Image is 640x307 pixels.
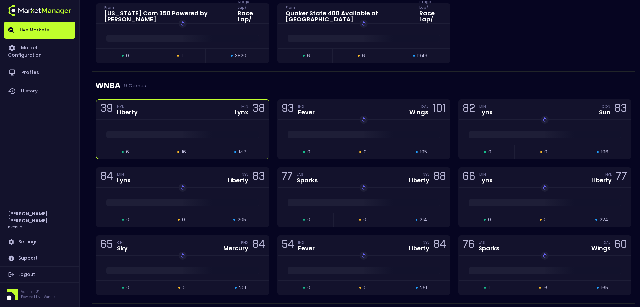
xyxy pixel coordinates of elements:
[239,284,246,291] span: 201
[252,239,265,252] div: 84
[463,103,475,116] div: 82
[488,216,491,223] span: 0
[4,250,75,266] a: Support
[297,177,318,183] div: Sparks
[183,284,186,291] span: 0
[117,109,138,115] div: Liberty
[282,239,294,252] div: 54
[298,109,315,115] div: Fever
[180,21,185,26] img: replayImg
[252,171,265,184] div: 83
[21,289,55,294] p: Version 1.31
[104,5,230,10] div: From
[96,72,632,99] div: WNBA
[8,5,71,16] img: logo
[614,103,627,116] div: 83
[544,149,547,155] span: 0
[4,234,75,250] a: Settings
[423,172,429,177] div: NYL
[544,216,547,223] span: 0
[21,294,55,299] p: Powered by nVenue
[181,52,183,59] span: 1
[297,172,318,177] div: LAS
[488,284,490,291] span: 1
[242,172,248,177] div: NYL
[121,83,146,88] span: 9 Games
[364,284,367,291] span: 0
[282,103,294,116] div: 93
[599,109,610,115] div: Sun
[286,5,412,10] div: From
[602,104,610,109] div: CON
[417,52,427,59] span: 1943
[420,216,427,223] span: 214
[479,109,493,115] div: Lynx
[433,171,446,184] div: 88
[307,52,310,59] span: 6
[479,104,493,109] div: MIN
[282,171,293,184] div: 77
[241,240,248,245] div: PHX
[409,245,429,251] div: Liberty
[604,240,610,245] div: DAL
[182,149,186,155] span: 16
[420,284,427,291] span: 261
[126,149,129,155] span: 6
[117,172,131,177] div: MIN
[8,224,22,229] h3: nVenue
[361,21,366,26] img: replayImg
[479,245,499,251] div: Sparks
[361,185,366,190] img: replayImg
[8,210,71,224] h2: [PERSON_NAME] [PERSON_NAME]
[409,177,429,183] div: Liberty
[100,103,113,116] div: 39
[601,149,608,155] span: 196
[298,104,315,109] div: IND
[605,172,612,177] div: NYL
[228,177,248,183] div: Liberty
[126,284,129,291] span: 0
[239,149,246,155] span: 147
[238,216,246,223] span: 205
[126,52,129,59] span: 0
[117,240,128,245] div: CHI
[433,239,446,252] div: 84
[542,185,547,190] img: replayImg
[361,117,366,122] img: replayImg
[180,253,185,258] img: replayImg
[126,216,129,223] span: 0
[100,239,113,252] div: 65
[479,177,493,183] div: Lynx
[419,10,442,22] div: Race Lap /
[4,63,75,82] a: Profiles
[4,39,75,63] a: Market Configuration
[364,149,367,155] span: 0
[432,103,446,116] div: 101
[423,240,429,245] div: NYL
[463,171,475,184] div: 66
[252,103,265,116] div: 38
[616,171,627,184] div: 77
[224,245,248,251] div: Mercury
[180,185,185,190] img: replayImg
[420,149,427,155] span: 195
[614,239,627,252] div: 60
[542,253,547,258] img: replayImg
[409,109,428,115] div: Wings
[104,10,230,22] div: [US_STATE] Corn 350 Powered by [PERSON_NAME]
[362,52,365,59] span: 6
[117,245,128,251] div: Sky
[591,245,610,251] div: Wings
[235,52,246,59] span: 3820
[307,216,310,223] span: 0
[4,289,75,300] div: Version 1.31Powered by nVenue
[235,109,248,115] div: Lynx
[4,82,75,100] a: History
[307,284,310,291] span: 0
[488,149,491,155] span: 0
[421,104,428,109] div: DAL
[601,284,608,291] span: 165
[4,267,75,282] a: Logout
[238,10,261,22] div: Race Lap /
[100,171,113,184] div: 84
